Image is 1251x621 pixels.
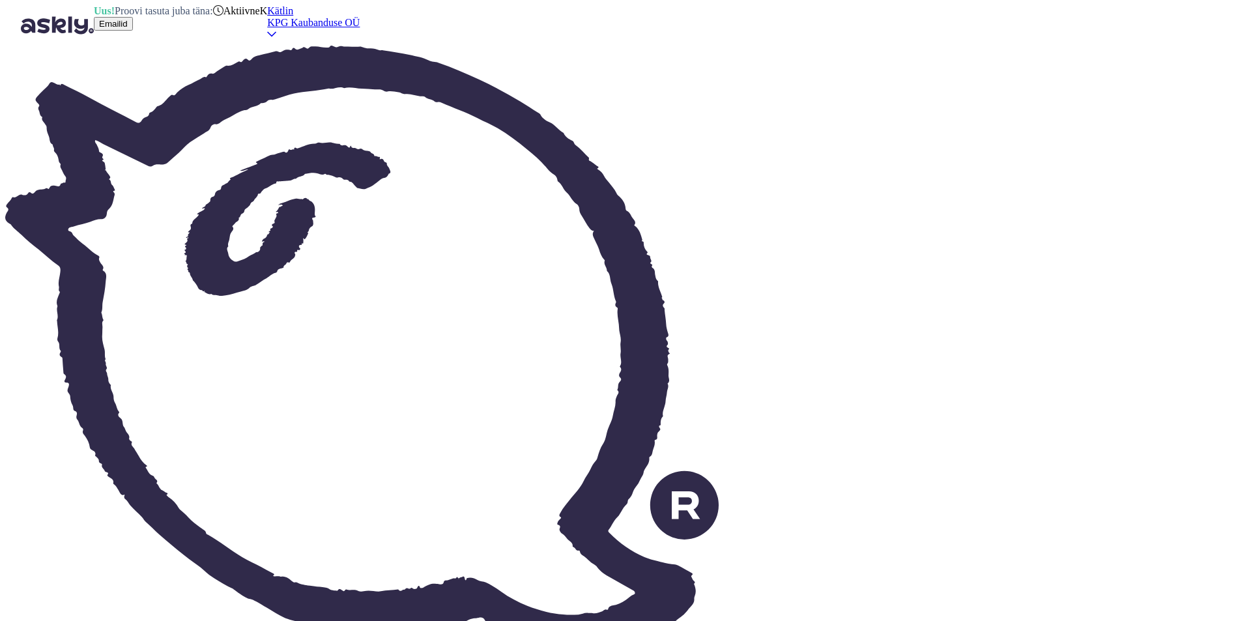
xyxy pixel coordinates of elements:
div: Aktiivne [213,5,260,17]
b: Uus! [94,5,115,16]
div: Proovi tasuta juba täna: [94,5,213,17]
a: KätlinKPG Kaubanduse OÜ [267,5,360,40]
button: Emailid [94,17,133,31]
div: KPG Kaubanduse OÜ [267,17,360,29]
div: Kätlin [267,5,360,17]
div: K [260,5,268,46]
